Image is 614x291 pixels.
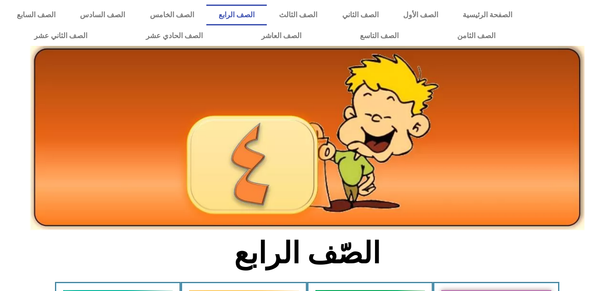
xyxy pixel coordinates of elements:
a: الصف السابع [5,5,68,25]
a: الصف الثاني عشر [5,25,116,46]
a: الصف الحادي عشر [116,25,232,46]
a: الصف الأول [391,5,450,25]
a: الصف الرابع [206,5,267,25]
a: الصف التاسع [330,25,428,46]
a: الصفحة الرئيسية [450,5,524,25]
a: الصف الثامن [428,25,524,46]
h2: الصّف الرابع [157,236,457,271]
a: الصف الثاني [330,5,391,25]
a: الصف الثالث [267,5,329,25]
a: الصف العاشر [232,25,330,46]
a: الصف الخامس [138,5,206,25]
a: الصف السادس [68,5,137,25]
